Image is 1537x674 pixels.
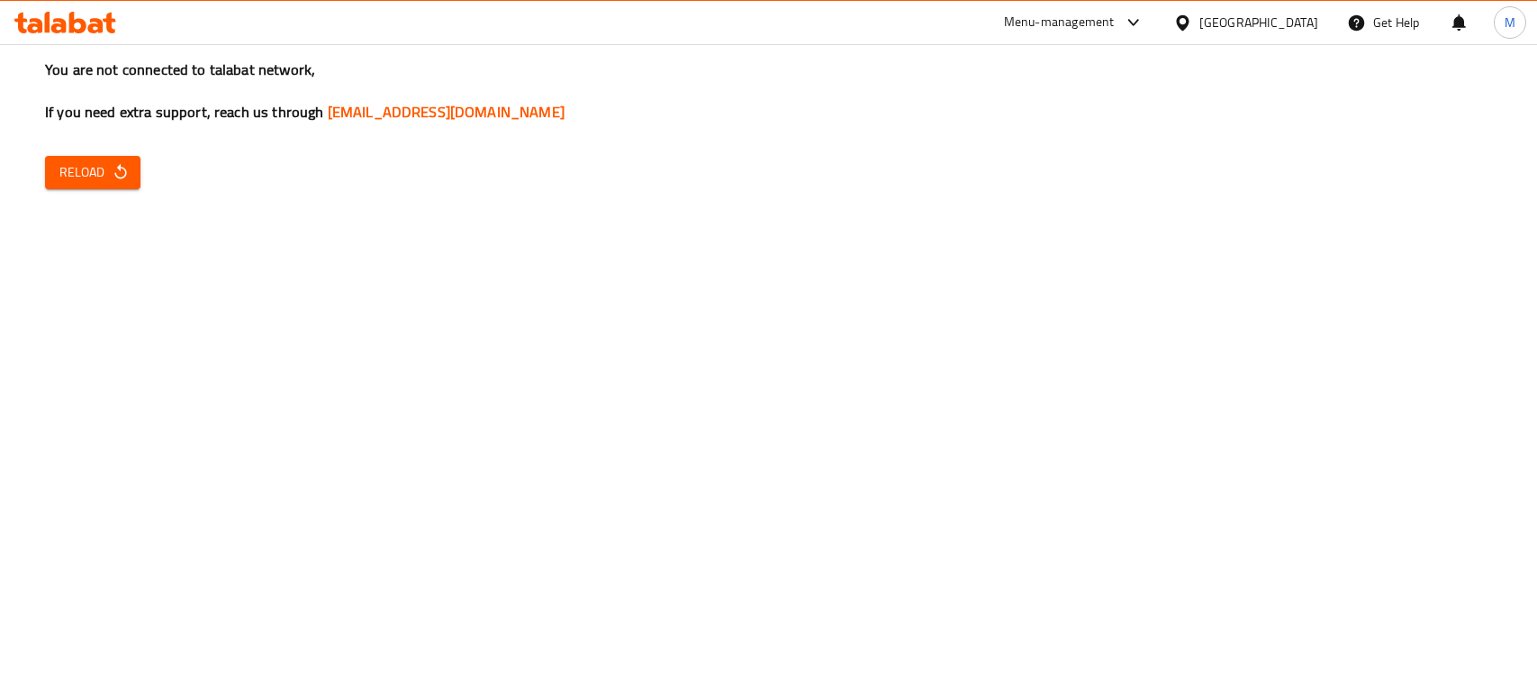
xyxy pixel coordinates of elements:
div: Menu-management [1004,12,1115,33]
button: Reload [45,156,140,189]
span: Reload [59,161,126,184]
h3: You are not connected to talabat network, If you need extra support, reach us through [45,59,1492,123]
div: [GEOGRAPHIC_DATA] [1199,13,1318,32]
span: M [1505,13,1515,32]
a: [EMAIL_ADDRESS][DOMAIN_NAME] [328,98,565,125]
